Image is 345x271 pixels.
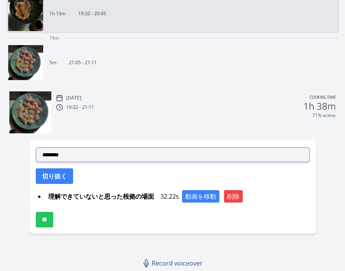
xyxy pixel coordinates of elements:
h2: 1h 38m [303,101,336,111]
p: 1h 13m [49,10,66,17]
p: [DATE] [66,95,81,101]
span: Record voiceover [152,259,203,268]
p: 19:32 - 21:11 [66,104,94,110]
span: 理解できていないと思った根拠の場面 [45,190,157,203]
p: 19:32 - 20:45 [78,10,106,17]
p: 5m [49,59,56,66]
div: 32.22s [45,190,310,203]
button: 削除 [224,190,243,203]
span: 19m [49,35,59,41]
button: 動画を移動 [182,190,219,203]
p: 71% active [312,112,336,119]
img: 250830120615_thumb.jpeg [9,91,51,133]
p: Cooking time [310,94,336,101]
img: 250830120615_thumb.jpeg [8,45,43,80]
button: 切り抜く [36,168,73,184]
p: 21:05 - 21:11 [69,59,97,66]
a: Record voiceover [139,255,207,271]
